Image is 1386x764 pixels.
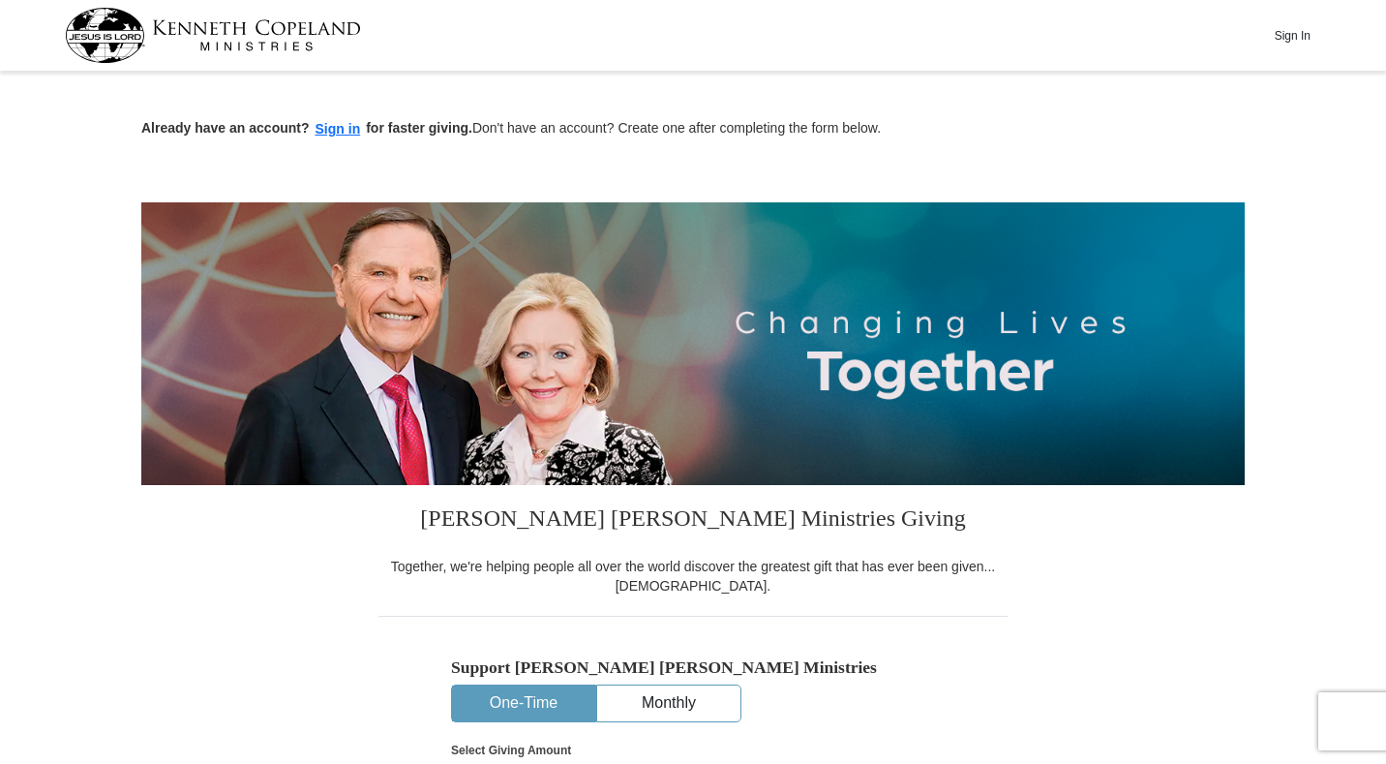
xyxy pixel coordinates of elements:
[597,686,740,721] button: Monthly
[451,657,935,678] h5: Support [PERSON_NAME] [PERSON_NAME] Ministries
[378,557,1008,596] div: Together, we're helping people all over the world discover the greatest gift that has ever been g...
[452,686,595,721] button: One-Time
[310,118,367,140] button: Sign in
[141,120,472,136] strong: Already have an account? for faster giving.
[65,8,361,63] img: kcm-header-logo.svg
[451,744,571,757] strong: Select Giving Amount
[378,485,1008,557] h3: [PERSON_NAME] [PERSON_NAME] Ministries Giving
[1263,20,1321,50] button: Sign In
[141,118,1245,140] p: Don't have an account? Create one after completing the form below.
